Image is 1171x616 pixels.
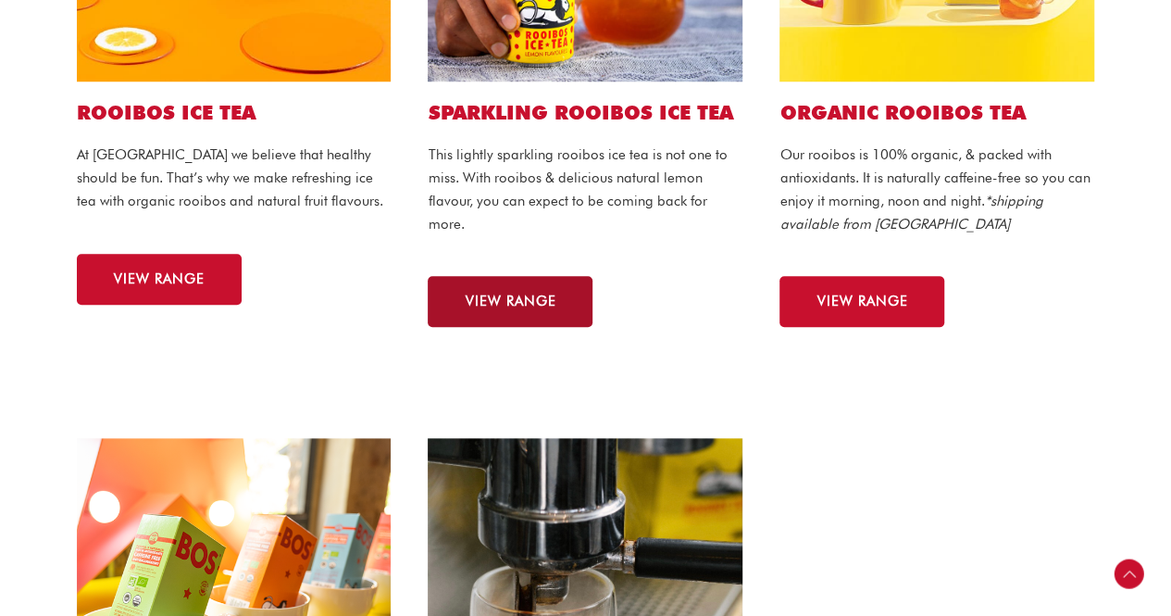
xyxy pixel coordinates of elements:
span: VIEW RANGE [114,272,205,286]
span: VIEW RANGE [816,295,907,308]
p: Our rooibos is 100% organic, & packed with antioxidants. It is naturally caffeine-free so you can... [779,144,1094,235]
h2: SPARKLING ROOIBOS ICE TEA [428,100,742,125]
h2: ORGANIC ROOIBOS TEA [779,100,1094,125]
a: VIEW RANGE [77,254,242,305]
p: At [GEOGRAPHIC_DATA] we believe that healthy should be fun. That’s why we make refreshing ice tea... [77,144,392,212]
a: VIEW RANGE [779,276,944,327]
h2: ROOIBOS ICE TEA [77,100,392,125]
span: VIEW RANGE [465,295,555,308]
a: VIEW RANGE [428,276,592,327]
p: This lightly sparkling rooibos ice tea is not one to miss. With rooibos & delicious natural lemon... [428,144,742,235]
em: *shipping available from [GEOGRAPHIC_DATA] [779,193,1042,233]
